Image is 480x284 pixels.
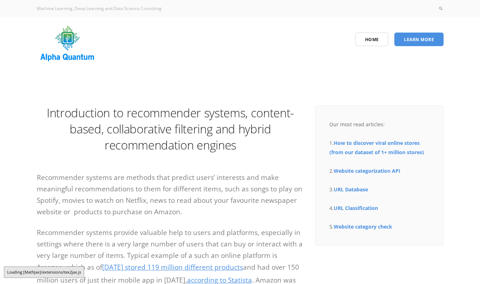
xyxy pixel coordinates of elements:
[37,23,98,64] img: logo
[4,266,84,278] div: Loading [MathJax]/extensions/tex2jax.js
[334,167,400,174] a: Website categorization API
[334,186,368,193] a: URL Database
[37,172,304,217] p: Recommender systems are methods that predict users’ interests and make meaningful recommendations...
[37,5,162,11] span: Machine Learning, Deep Learning and Data Science Consulting
[329,139,424,156] a: How to discover viral online stores (from our dataset of 1+ million stores)
[37,105,304,153] h1: Introduction to recommender systems, content-based, collaborative filtering and hybrid recommenda...
[365,36,379,43] span: Home
[334,205,378,211] a: URL Classification
[404,36,434,43] span: Learn More
[355,33,389,46] a: Home
[102,263,243,272] a: [DATE] stored 119 million different products
[394,33,444,46] a: Learn More
[329,120,429,231] div: Our most read articles: 1. 2. 3. 4. 5.
[334,223,392,230] a: Website category check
